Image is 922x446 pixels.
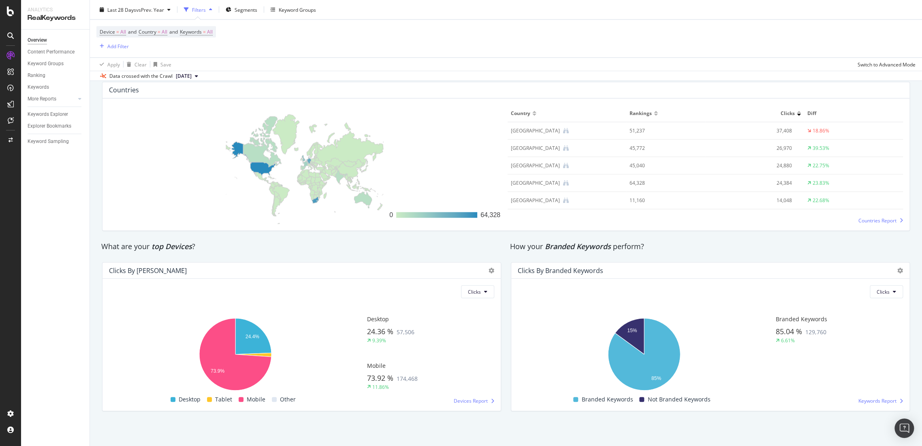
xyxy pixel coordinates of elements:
span: Country [139,28,156,35]
span: 85.04 % [776,326,802,336]
div: 23.83% [813,179,829,187]
div: Keyword Groups [28,60,64,68]
div: 22.68% [813,197,829,204]
span: = [116,28,119,35]
a: Devices Report [454,397,494,404]
div: Save [160,61,171,68]
div: More Reports [28,95,56,103]
div: Germany [511,145,560,152]
button: Apply [96,58,120,71]
a: Keywords Explorer [28,110,84,119]
div: Keywords [28,83,49,92]
div: Keywords Explorer [28,110,68,119]
span: Clicks [468,288,481,295]
a: Content Performance [28,48,84,56]
span: vs Prev. Year [136,6,164,13]
svg: A chart. [109,314,361,395]
div: 6.61% [781,337,795,344]
span: Desktop [179,395,201,404]
span: Branded Keywords [545,241,611,251]
span: 24.36 % [367,326,393,336]
div: 18.86% [813,127,829,134]
div: Analytics [28,6,83,13]
span: 57,506 [397,328,414,336]
div: Countries [109,86,139,94]
div: What are your ? [101,241,502,252]
button: Clicks [870,285,903,298]
span: Diff [807,110,898,117]
span: Branded Keywords [776,315,827,323]
span: Rankings [630,110,652,117]
div: 45,040 [630,162,695,169]
span: Keywords Report [858,397,896,404]
div: 64,328 [630,179,695,187]
div: 22.75% [813,162,829,169]
div: Keyword Groups [279,6,316,13]
span: Last 28 Days [107,6,136,13]
div: 11,160 [630,197,695,204]
button: Switch to Advanced Mode [854,58,916,71]
svg: A chart. [518,314,770,395]
button: Clicks [461,285,494,298]
div: Overview [28,36,47,45]
div: United States of America [511,179,560,187]
div: Clear [134,61,147,68]
div: Content Performance [28,48,75,56]
span: Clicks [877,288,890,295]
span: Branded Keywords [581,395,633,404]
div: 24,880 [709,162,792,169]
text: 15% [627,328,637,333]
span: Other [280,395,296,404]
a: Explorer Bookmarks [28,122,84,130]
a: Keyword Sampling [28,137,84,146]
div: 11.86% [372,384,389,391]
a: Keywords [28,83,84,92]
button: Last 28 DaysvsPrev. Year [96,3,174,16]
button: Save [150,58,171,71]
span: 174,468 [397,375,418,382]
div: 24,384 [709,179,792,187]
span: top Devices [152,241,192,251]
span: All [162,26,167,38]
a: Ranking [28,71,84,80]
button: [DATE] [173,71,201,81]
span: Country [511,110,530,117]
span: All [207,26,213,38]
button: Filters [181,3,216,16]
span: 129,760 [805,328,826,336]
span: and [128,28,137,35]
a: Keywords Report [858,397,903,404]
div: 9.39% [372,337,386,344]
span: Device [100,28,115,35]
div: Open Intercom Messenger [894,418,914,438]
button: Keyword Groups [267,3,319,16]
span: Keywords [180,28,202,35]
text: 73.9% [211,368,224,374]
div: How your perform? [510,241,911,252]
div: Data crossed with the Crawl [109,73,173,80]
div: Switch to Advanced Mode [858,61,916,68]
a: Keyword Groups [28,60,84,68]
div: Add Filter [107,43,129,49]
span: Mobile [247,395,265,404]
text: 24.4% [245,334,259,339]
button: Clear [124,58,147,71]
button: Add Filter [96,41,129,51]
div: Filters [192,6,206,13]
div: South Africa [511,127,560,134]
div: Apply [107,61,120,68]
span: and [169,28,178,35]
div: Netherlands [511,162,560,169]
button: Segments [222,3,260,16]
div: 45,772 [630,145,695,152]
div: 39.53% [813,145,829,152]
div: 0 [389,210,393,220]
span: Clicks [781,110,795,117]
div: Clicks by [PERSON_NAME] [109,267,187,275]
span: Tablet [215,395,232,404]
span: = [158,28,160,35]
div: Ranking [28,71,45,80]
span: 73.92 % [367,373,393,383]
